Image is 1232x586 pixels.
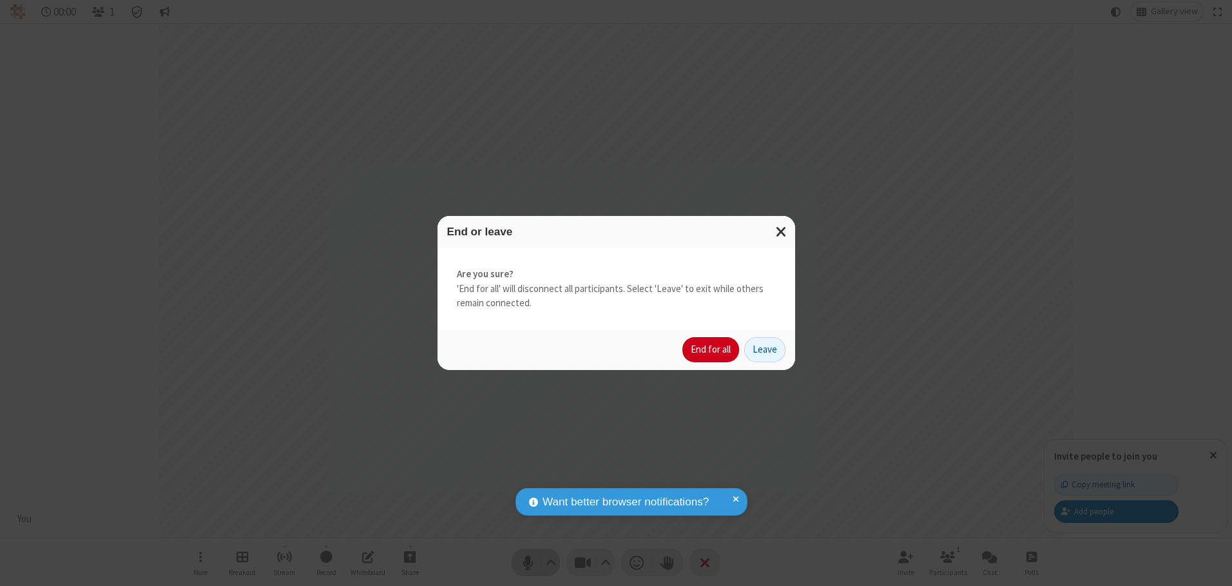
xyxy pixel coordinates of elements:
h3: End or leave [447,226,785,238]
button: Leave [744,337,785,363]
strong: Are you sure? [457,267,776,282]
button: End for all [682,337,739,363]
span: Want better browser notifications? [543,494,709,511]
div: 'End for all' will disconnect all participants. Select 'Leave' to exit while others remain connec... [438,248,795,330]
button: Close modal [768,216,795,248]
